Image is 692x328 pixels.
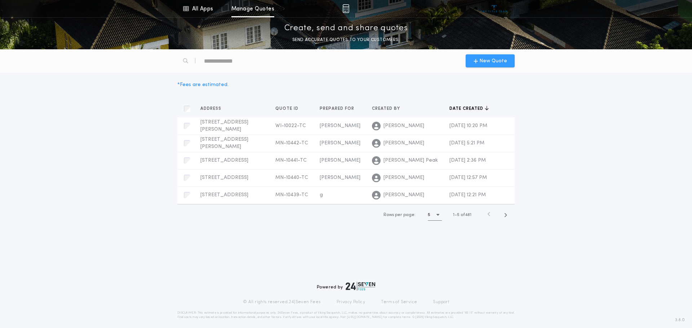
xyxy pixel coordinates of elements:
[457,213,460,217] span: 5
[200,192,248,198] span: [STREET_ADDRESS]
[449,140,484,146] span: [DATE] 5:21 PM
[284,23,408,34] p: Create, send and share quotes
[461,212,471,218] span: of 481
[243,299,321,305] p: © All rights reserved. 24|Seven Fees
[200,120,248,132] span: [STREET_ADDRESS][PERSON_NAME]
[337,299,365,305] a: Privacy Policy
[275,158,307,163] span: MN-10441-TC
[177,311,515,319] p: DISCLAIMER: This estimate is provided for informational purposes only. 24|Seven Fees, a product o...
[428,209,442,221] button: 5
[346,282,375,291] img: logo
[466,54,515,67] button: New Quote
[383,157,438,164] span: [PERSON_NAME] Peak
[200,106,223,112] span: Address
[275,140,308,146] span: MN-10442-TC
[275,123,306,129] span: WI-10022-TC
[428,211,430,219] h1: 5
[675,317,685,323] span: 3.8.0
[200,137,248,149] span: [STREET_ADDRESS][PERSON_NAME]
[383,213,416,217] span: Rows per page:
[383,140,424,147] span: [PERSON_NAME]
[292,36,400,44] p: SEND ACCURATE QUOTES TO YOUR CUSTOMERS.
[320,123,360,129] span: [PERSON_NAME]
[383,174,424,181] span: [PERSON_NAME]
[200,175,248,180] span: [STREET_ADDRESS]
[320,192,323,198] span: g
[347,316,382,319] a: [URL][DOMAIN_NAME]
[449,175,487,180] span: [DATE] 12:57 PM
[383,192,424,199] span: [PERSON_NAME]
[320,158,360,163] span: [PERSON_NAME]
[200,105,227,112] button: Address
[372,105,405,112] button: Created by
[449,105,489,112] button: Date created
[372,106,402,112] span: Created by
[481,5,508,12] img: vs-icon
[275,175,308,180] span: MN-10440-TC
[320,106,356,112] span: Prepared for
[275,105,304,112] button: Quote ID
[200,158,248,163] span: [STREET_ADDRESS]
[433,299,449,305] a: Support
[317,282,375,291] div: Powered by
[320,175,360,180] span: [PERSON_NAME]
[342,4,349,13] img: img
[479,57,507,65] span: New Quote
[381,299,417,305] a: Terms of Service
[275,106,300,112] span: Quote ID
[449,106,485,112] span: Date created
[449,192,486,198] span: [DATE] 12:21 PM
[177,81,229,89] div: * Fees are estimated.
[453,213,454,217] span: 1
[449,158,486,163] span: [DATE] 2:36 PM
[449,123,487,129] span: [DATE] 10:20 PM
[320,140,360,146] span: [PERSON_NAME]
[275,192,308,198] span: MN-10439-TC
[383,122,424,130] span: [PERSON_NAME]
